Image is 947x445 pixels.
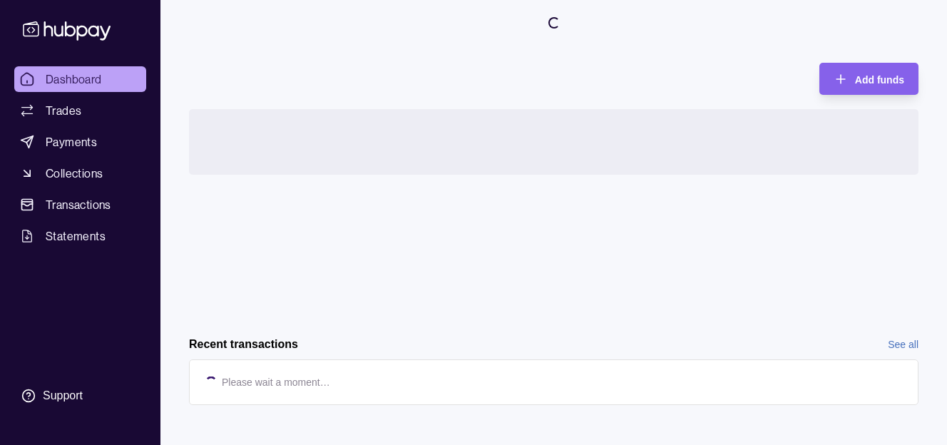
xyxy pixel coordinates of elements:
[46,71,102,88] span: Dashboard
[14,98,146,123] a: Trades
[46,227,106,245] span: Statements
[46,196,111,213] span: Transactions
[14,223,146,249] a: Statements
[14,381,146,411] a: Support
[14,66,146,92] a: Dashboard
[888,337,918,352] a: See all
[46,165,103,182] span: Collections
[14,160,146,186] a: Collections
[819,63,918,95] button: Add funds
[855,74,904,86] span: Add funds
[14,192,146,218] a: Transactions
[222,374,330,390] p: Please wait a moment…
[14,129,146,155] a: Payments
[46,102,81,119] span: Trades
[189,337,298,352] h2: Recent transactions
[43,388,83,404] div: Support
[46,133,97,150] span: Payments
